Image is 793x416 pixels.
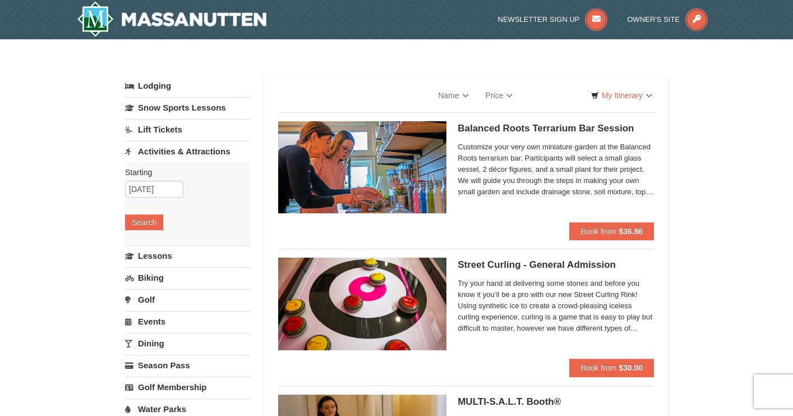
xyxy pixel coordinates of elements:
[628,15,680,24] span: Owner's Site
[458,278,654,334] span: Try your hand at delivering some stones and before you know it you’ll be a pro with our new Stree...
[580,363,616,372] span: Book from
[77,1,266,37] img: Massanutten Resort Logo
[477,84,522,107] a: Price
[569,222,654,240] button: Book from $36.86
[584,87,660,104] a: My Itinerary
[125,311,250,332] a: Events
[125,245,250,266] a: Lessons
[458,396,654,408] h5: MULTI-S.A.L.T. Booth®
[125,97,250,118] a: Snow Sports Lessons
[77,1,266,37] a: Massanutten Resort
[580,227,616,236] span: Book from
[125,377,250,397] a: Golf Membership
[125,289,250,310] a: Golf
[125,76,250,96] a: Lodging
[125,333,250,354] a: Dining
[278,258,446,350] img: 15390471-88-44377514.jpg
[125,119,250,140] a: Lift Tickets
[125,214,163,230] button: Search
[628,15,708,24] a: Owner's Site
[498,15,580,24] span: Newsletter Sign Up
[569,359,654,377] button: Book from $30.00
[125,267,250,288] a: Biking
[458,141,654,198] span: Customize your very own miniature garden at the Balanced Roots terrarium bar. Participants will s...
[498,15,608,24] a: Newsletter Sign Up
[125,355,250,376] a: Season Pass
[458,123,654,134] h5: Balanced Roots Terrarium Bar Session
[619,227,643,236] strong: $36.86
[458,259,654,271] h5: Street Curling - General Admission
[619,363,643,372] strong: $30.00
[125,141,250,162] a: Activities & Attractions
[278,121,446,213] img: 18871151-30-393e4332.jpg
[125,167,242,178] label: Starting
[430,84,477,107] a: Name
